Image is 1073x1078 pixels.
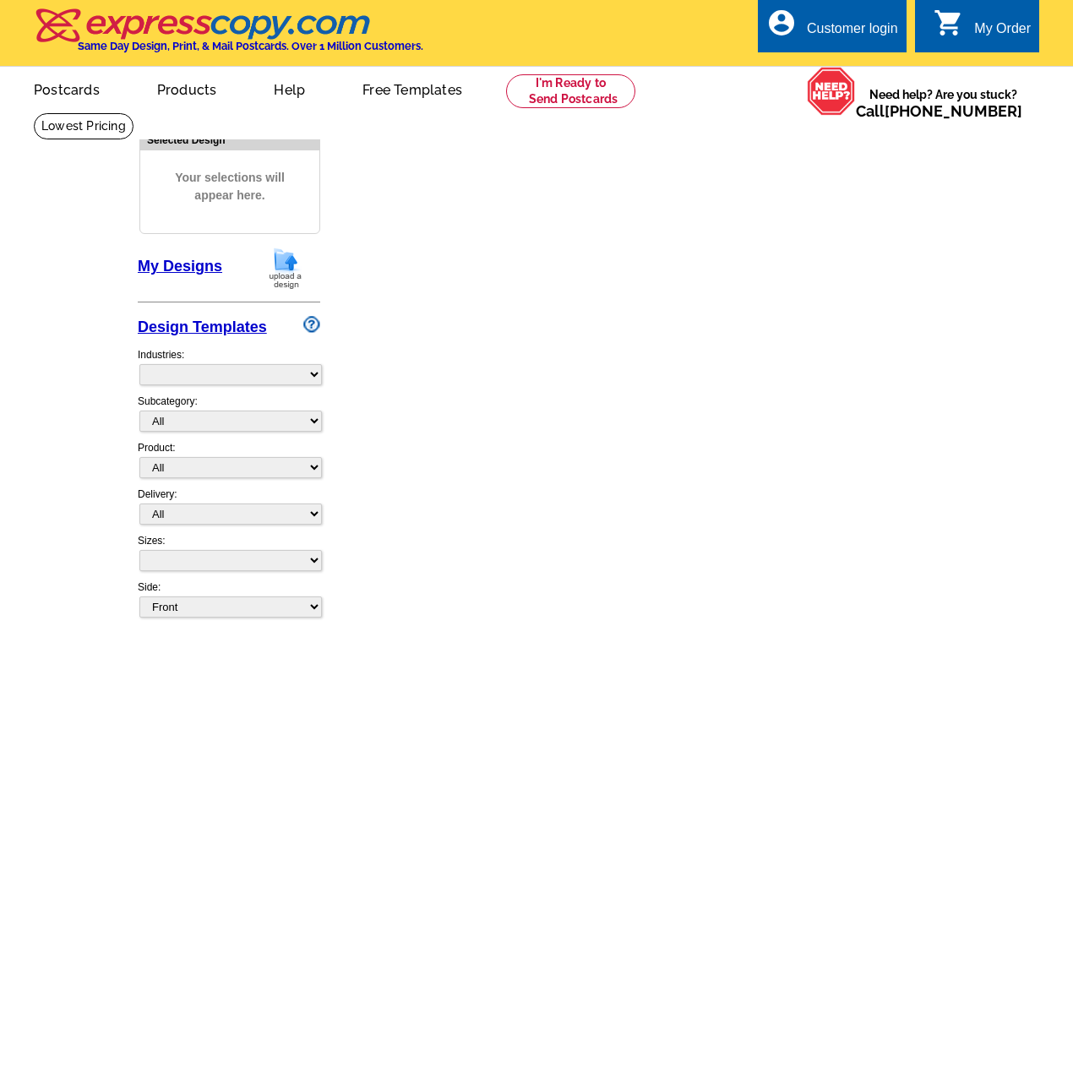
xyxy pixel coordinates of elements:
div: Product: [138,440,320,487]
a: Same Day Design, Print, & Mail Postcards. Over 1 Million Customers. [34,20,423,52]
div: Subcategory: [138,394,320,440]
div: Selected Design [140,132,319,148]
a: My Designs [138,258,222,275]
a: shopping_cart My Order [934,19,1031,40]
div: Industries: [138,339,320,394]
span: Your selections will appear here. [153,152,307,221]
img: help [807,67,856,115]
a: account_circle Customer login [766,19,898,40]
div: Side: [138,580,320,619]
a: Help [247,68,332,108]
div: Delivery: [138,487,320,533]
a: Products [130,68,244,108]
div: Customer login [807,21,898,45]
i: account_circle [766,8,797,38]
a: Postcards [7,68,127,108]
span: Need help? Are you stuck? [856,86,1031,120]
a: Design Templates [138,318,267,335]
div: Sizes: [138,533,320,580]
div: My Order [974,21,1031,45]
img: design-wizard-help-icon.png [303,316,320,333]
a: Free Templates [335,68,489,108]
i: shopping_cart [934,8,964,38]
img: upload-design [264,247,308,290]
span: Call [856,102,1022,120]
a: [PHONE_NUMBER] [885,102,1022,120]
h4: Same Day Design, Print, & Mail Postcards. Over 1 Million Customers. [78,40,423,52]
